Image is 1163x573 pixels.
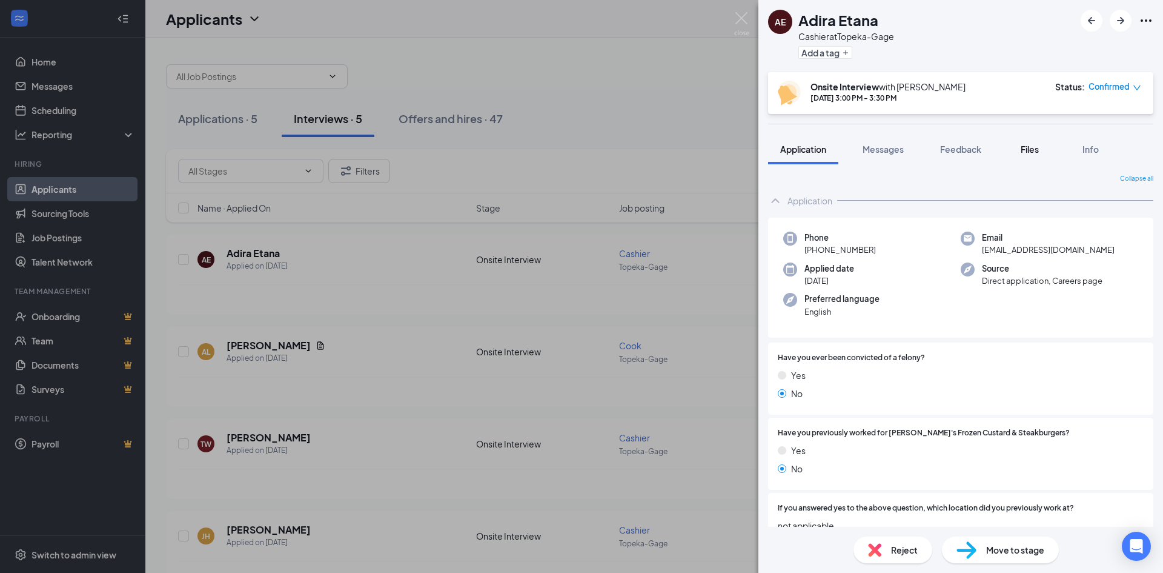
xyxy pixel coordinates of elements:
[791,462,803,475] span: No
[863,144,904,155] span: Messages
[804,293,880,305] span: Preferred language
[791,369,806,382] span: Yes
[1082,144,1099,155] span: Info
[1084,13,1099,28] svg: ArrowLeftNew
[804,244,876,256] span: [PHONE_NUMBER]
[810,81,879,92] b: Onsite Interview
[842,49,849,56] svg: Plus
[1122,532,1151,561] div: Open Intercom Messenger
[1081,10,1102,32] button: ArrowLeftNew
[1133,84,1141,92] span: down
[1088,81,1130,93] span: Confirmed
[982,232,1115,244] span: Email
[778,503,1074,514] span: If you answered yes to the above question, which location did you previously work at?
[804,263,854,275] span: Applied date
[804,232,876,244] span: Phone
[787,195,832,207] div: Application
[982,275,1102,287] span: Direct application, Careers page
[940,144,981,155] span: Feedback
[798,30,894,42] div: Cashier at Topeka-Gage
[1113,13,1128,28] svg: ArrowRight
[982,244,1115,256] span: [EMAIL_ADDRESS][DOMAIN_NAME]
[1120,174,1153,184] span: Collapse all
[778,427,1070,439] span: Have you previously worked for [PERSON_NAME]'s Frozen Custard & Steakburgers?
[780,144,826,155] span: Application
[1055,81,1085,93] div: Status :
[778,352,925,364] span: Have you ever been convicted of a felony?
[1110,10,1132,32] button: ArrowRight
[810,93,966,103] div: [DATE] 3:00 PM - 3:30 PM
[986,543,1044,557] span: Move to stage
[798,46,852,59] button: PlusAdd a tag
[804,275,854,287] span: [DATE]
[778,519,1144,532] span: not applicable
[810,81,966,93] div: with [PERSON_NAME]
[791,387,803,400] span: No
[804,306,880,318] span: English
[1021,144,1039,155] span: Files
[1139,13,1153,28] svg: Ellipses
[982,263,1102,275] span: Source
[891,543,918,557] span: Reject
[768,193,783,208] svg: ChevronUp
[791,444,806,457] span: Yes
[798,10,878,30] h1: Adira Etana
[775,16,786,28] div: AE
